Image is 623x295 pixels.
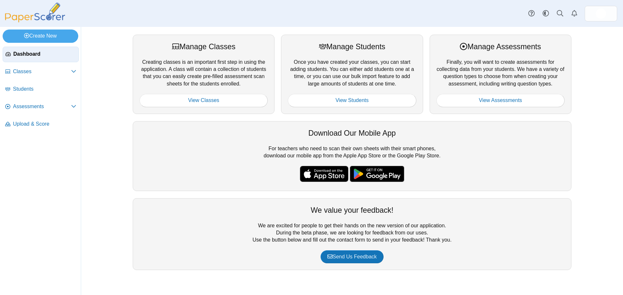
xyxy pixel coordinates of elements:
[327,254,377,259] span: Send Us Feedback
[13,68,71,75] span: Classes
[596,8,606,19] span: Jeanie Hernandez
[140,41,268,52] div: Manage Classes
[3,64,79,80] a: Classes
[140,128,565,138] div: Download Our Mobile App
[321,250,384,263] a: Send Us Feedback
[430,35,571,114] div: Finally, you will want to create assessments for collecting data from your students. We have a va...
[13,85,76,93] span: Students
[3,99,79,115] a: Assessments
[281,35,423,114] div: Once you have created your classes, you can start adding students. You can either add students on...
[140,205,565,215] div: We value your feedback!
[596,8,606,19] img: ps.Y0OAolr6RPehrr6a
[13,51,76,58] span: Dashboard
[3,117,79,132] a: Upload & Score
[133,121,571,191] div: For teachers who need to scan their own sheets with their smart phones, download our mobile app f...
[3,47,79,62] a: Dashboard
[133,35,275,114] div: Creating classes is an important first step in using the application. A class will contain a coll...
[3,18,67,23] a: PaperScorer
[13,120,76,128] span: Upload & Score
[288,41,416,52] div: Manage Students
[13,103,71,110] span: Assessments
[567,6,581,21] a: Alerts
[585,6,617,21] a: ps.Y0OAolr6RPehrr6a
[140,94,268,107] a: View Classes
[288,94,416,107] a: View Students
[300,166,348,182] img: apple-store-badge.svg
[436,41,565,52] div: Manage Assessments
[350,166,404,182] img: google-play-badge.png
[3,29,78,42] a: Create New
[3,3,67,22] img: PaperScorer
[3,82,79,97] a: Students
[133,198,571,270] div: We are excited for people to get their hands on the new version of our application. During the be...
[436,94,565,107] a: View Assessments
